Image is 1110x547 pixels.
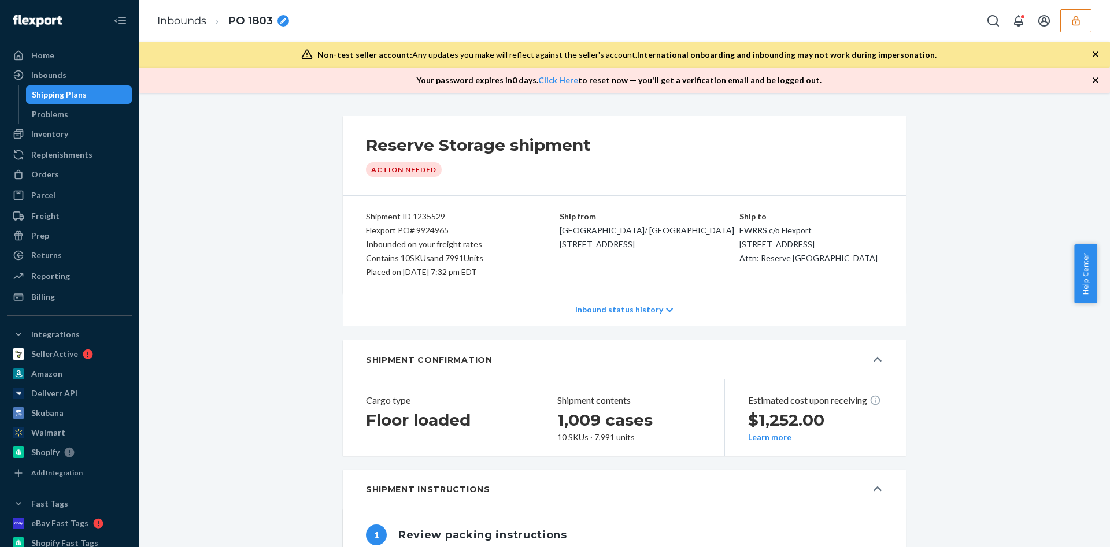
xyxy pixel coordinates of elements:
[31,210,60,222] div: Freight
[7,66,132,84] a: Inbounds
[13,15,62,27] img: Flexport logo
[366,251,513,265] div: Contains 10 SKUs and 7991 Units
[366,162,442,177] div: Action Needed
[7,443,132,462] a: Shopify
[7,246,132,265] a: Returns
[366,224,513,237] div: Flexport PO# 9924965
[366,354,493,366] h5: SHIPMENT CONFIRMATION
[317,50,412,59] span: Non-test seller account:
[7,125,132,143] a: Inventory
[26,85,132,104] a: Shipping Plans
[1033,9,1056,32] button: Open account menu
[739,210,883,224] p: Ship to
[148,4,298,38] ol: breadcrumbs
[1037,512,1098,541] iframe: Opens a widget where you can chat to one of our agents
[366,210,513,224] div: Shipment ID 1235529
[7,404,132,422] a: Skubana
[31,149,92,161] div: Replenishments
[343,470,906,509] button: Shipment Instructions
[7,46,132,65] a: Home
[366,483,490,495] h5: Shipment Instructions
[748,393,883,407] p: Estimated cost upon receiving
[32,109,68,120] div: Problems
[1074,244,1097,303] button: Help Center
[560,210,739,224] p: Ship from
[575,304,663,315] p: Inbound status history
[31,368,62,379] div: Amazon
[366,265,513,279] div: Placed on [DATE] 7:32 pm EDT
[7,267,132,285] a: Reporting
[31,407,64,419] div: Skubana
[366,410,501,430] h2: Floor loaded
[637,50,937,59] span: International onboarding and inbounding may not work during impersonation.
[31,270,70,282] div: Reporting
[109,9,132,32] button: Close Navigation
[32,89,87,101] div: Shipping Plans
[31,498,68,509] div: Fast Tags
[366,524,387,545] span: 1
[157,14,206,27] a: Inbounds
[31,69,66,81] div: Inbounds
[7,288,132,306] a: Billing
[7,423,132,442] a: Walmart
[7,384,132,403] a: Deliverr API
[26,105,132,124] a: Problems
[748,433,791,442] button: Learn more
[7,494,132,513] button: Fast Tags
[557,433,692,442] div: 10 SKUs · 7,991 units
[31,128,68,140] div: Inventory
[416,75,822,86] p: Your password expires in 0 days . to reset now — you'll get a verification email and be logged out.
[31,446,60,458] div: Shopify
[398,523,567,547] h1: Review packing instructions
[7,226,132,245] a: Prep
[560,225,734,249] span: [GEOGRAPHIC_DATA]/ [GEOGRAPHIC_DATA] [STREET_ADDRESS]
[7,325,132,344] button: Integrations
[7,364,132,383] a: Amazon
[739,239,878,263] span: [STREET_ADDRESS] Attn: Reserve [GEOGRAPHIC_DATA]
[31,388,77,399] div: Deliverr API
[31,329,80,340] div: Integrations
[366,393,501,407] header: Cargo type
[31,348,78,360] div: SellerActive
[7,207,132,225] a: Freight
[31,468,83,478] div: Add Integration
[739,224,883,237] p: EWRRS c/o Flexport
[31,230,49,241] div: Prep
[538,75,578,85] a: Click Here
[31,50,54,61] div: Home
[748,410,883,430] h2: $1,252.00
[982,9,1005,32] button: Open Search Box
[31,169,59,180] div: Orders
[7,186,132,204] a: Parcel
[31,189,55,201] div: Parcel
[31,250,62,261] div: Returns
[7,165,132,184] a: Orders
[228,14,273,29] span: PO 1803
[7,514,132,533] a: eBay Fast Tags
[31,291,55,303] div: Billing
[557,410,692,430] h2: 1,009 cases
[557,393,692,407] header: Shipment contents
[343,340,906,379] button: SHIPMENT CONFIRMATION
[7,146,132,164] a: Replenishments
[31,518,88,529] div: eBay Fast Tags
[7,345,132,363] a: SellerActive
[366,135,591,155] h2: Reserve Storage shipment
[31,427,65,438] div: Walmart
[366,237,513,251] div: Inbounded on your freight rates
[317,49,937,61] div: Any updates you make will reflect against the seller's account.
[1007,9,1030,32] button: Open notifications
[7,466,132,480] a: Add Integration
